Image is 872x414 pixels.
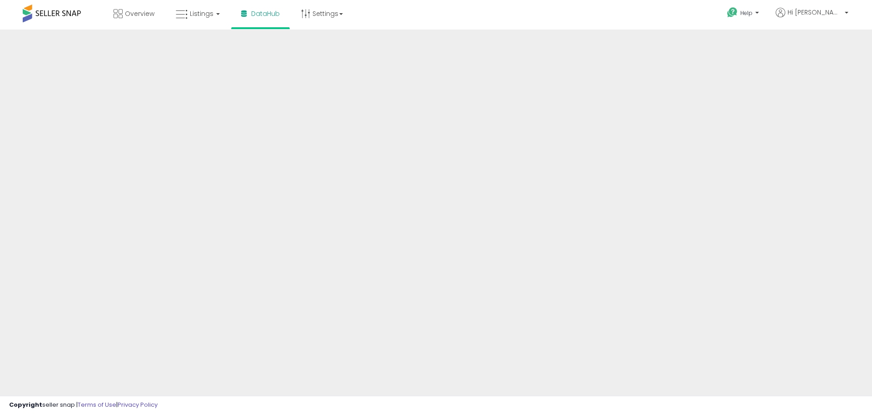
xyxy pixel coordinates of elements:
[125,9,154,18] span: Overview
[788,8,842,17] span: Hi [PERSON_NAME]
[727,7,738,18] i: Get Help
[190,9,213,18] span: Listings
[251,9,280,18] span: DataHub
[776,8,848,28] a: Hi [PERSON_NAME]
[740,9,753,17] span: Help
